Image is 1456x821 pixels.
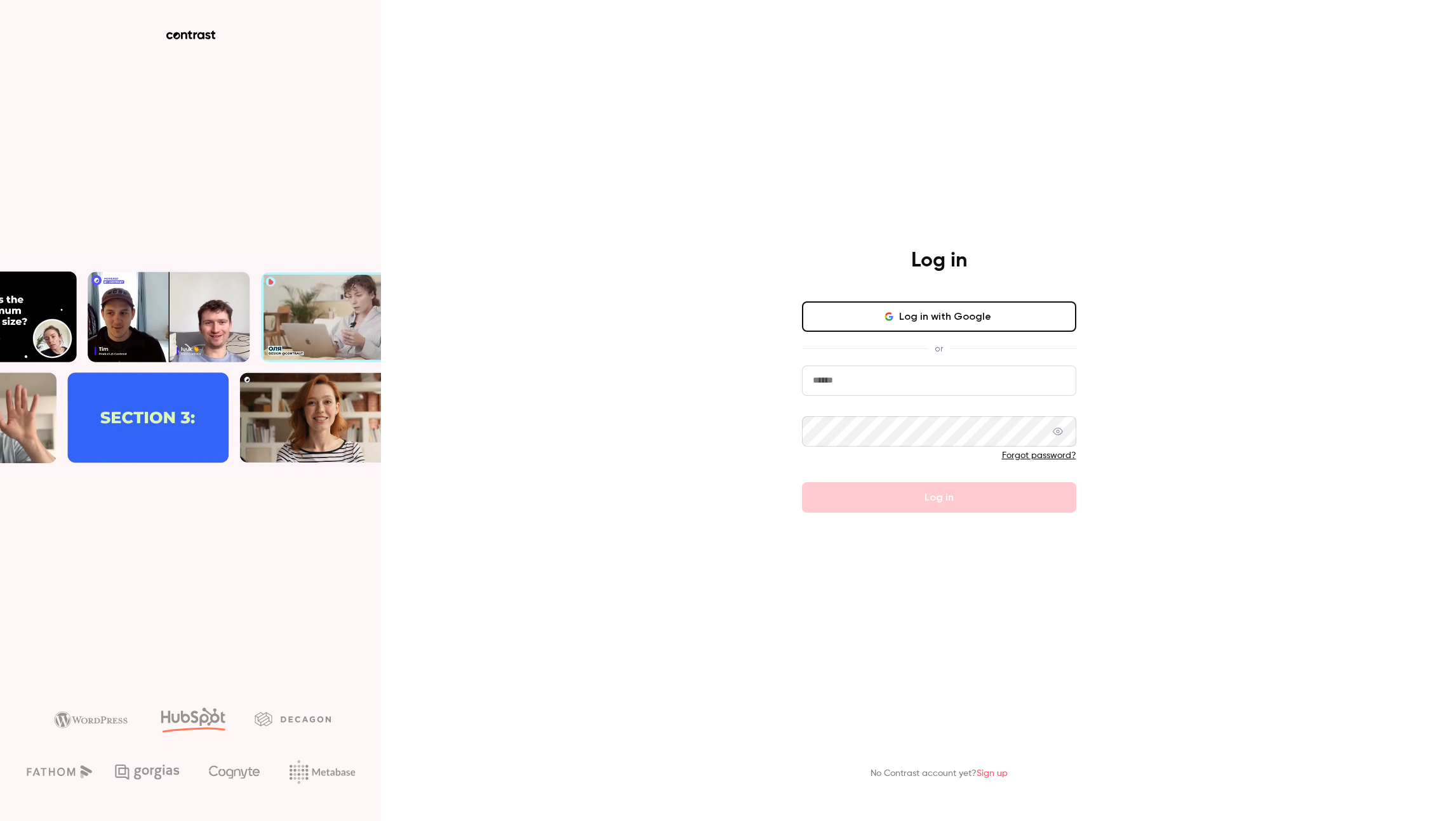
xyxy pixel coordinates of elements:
a: Forgot password? [1002,451,1076,460]
p: No Contrast account yet? [871,767,1008,780]
h4: Log in [911,248,967,273]
img: decagon [255,712,331,726]
a: Sign up [977,769,1008,778]
button: Log in with Google [802,301,1076,332]
span: or [928,342,949,355]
